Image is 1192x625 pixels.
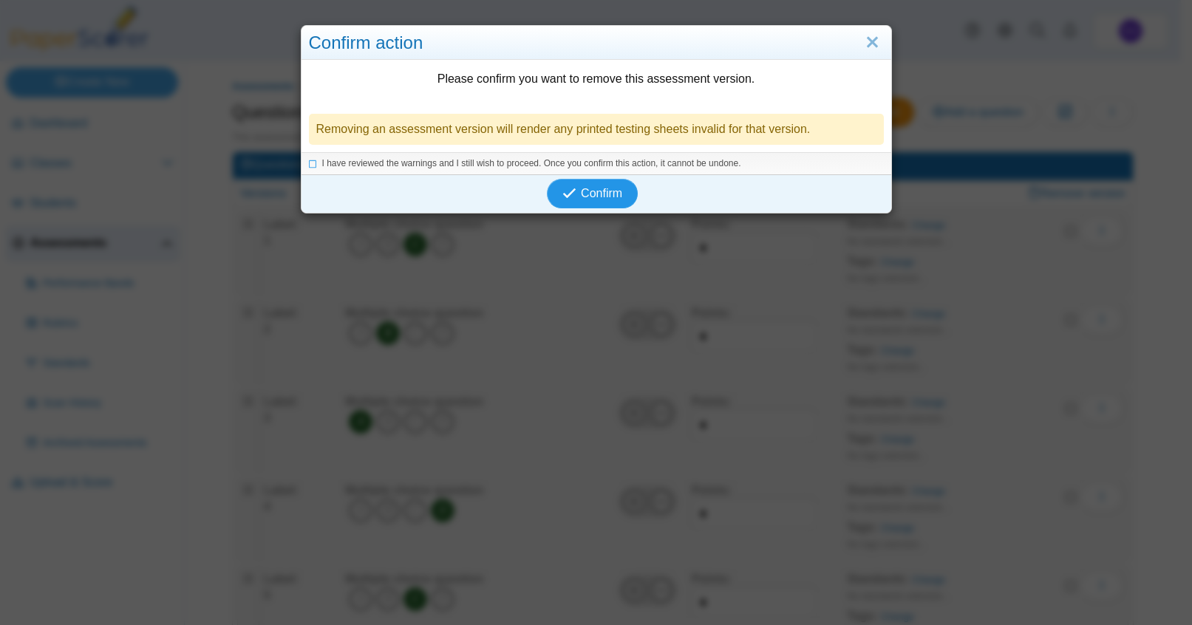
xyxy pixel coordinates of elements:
div: Removing an assessment version will render any printed testing sheets invalid for that version. [309,114,884,145]
div: Confirm action [302,26,891,61]
a: Close [861,30,884,55]
span: I have reviewed the warnings and I still wish to proceed. Once you confirm this action, it cannot... [322,158,741,168]
div: Please confirm you want to remove this assessment version. [302,60,891,106]
button: Confirm [547,179,638,208]
span: Confirm [581,187,622,199]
